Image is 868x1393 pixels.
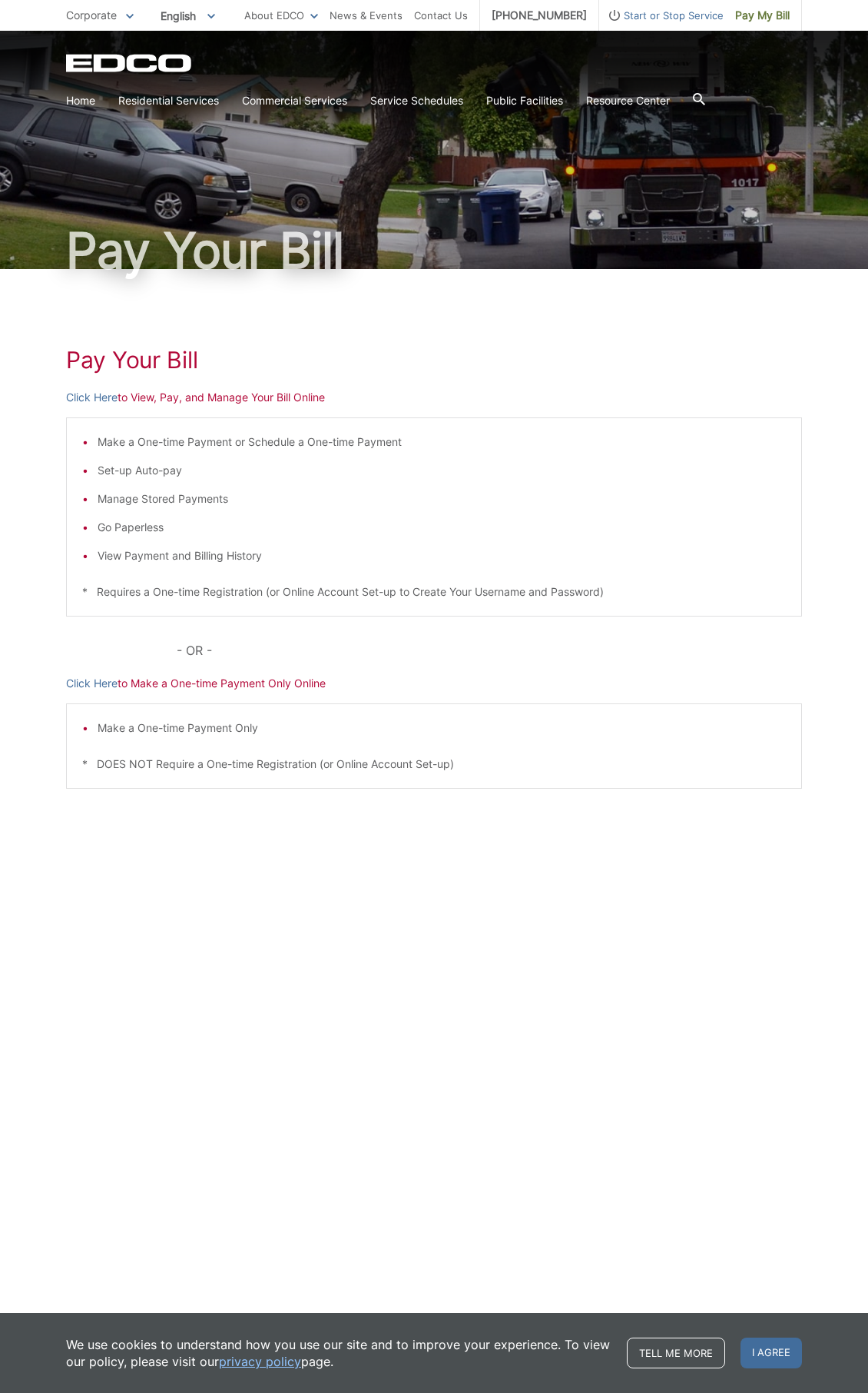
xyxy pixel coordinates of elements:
[627,1338,725,1368] a: Tell me more
[370,92,463,109] a: Service Schedules
[66,675,802,692] p: to Make a One-time Payment Only Online
[66,675,118,692] a: Click Here
[66,389,118,406] a: Click Here
[414,7,468,24] a: Contact Us
[586,92,670,109] a: Resource Center
[98,462,786,479] li: Set-up Auto-pay
[66,8,117,22] span: Corporate
[98,519,786,536] li: Go Paperless
[66,92,95,109] a: Home
[66,389,802,406] p: to View, Pay, and Manage Your Bill Online
[98,547,786,564] li: View Payment and Billing History
[98,490,786,507] li: Manage Stored Payments
[98,720,786,736] li: Make a One-time Payment Only
[66,226,802,275] h1: Pay Your Bill
[82,756,786,773] p: * DOES NOT Require a One-time Registration (or Online Account Set-up)
[177,640,802,661] p: - OR -
[149,3,227,28] span: English
[66,54,194,72] a: EDCD logo. Return to the homepage.
[735,7,790,24] span: Pay My Bill
[330,7,403,24] a: News & Events
[66,1336,611,1370] p: We use cookies to understand how you use our site and to improve your experience. To view our pol...
[82,583,786,600] p: * Requires a One-time Registration (or Online Account Set-up to Create Your Username and Password)
[242,92,347,109] a: Commercial Services
[244,7,318,24] a: About EDCO
[219,1353,301,1370] a: privacy policy
[486,92,563,109] a: Public Facilities
[98,434,786,450] li: Make a One-time Payment or Schedule a One-time Payment
[118,92,219,109] a: Residential Services
[66,346,802,374] h1: Pay Your Bill
[740,1338,802,1368] span: I agree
